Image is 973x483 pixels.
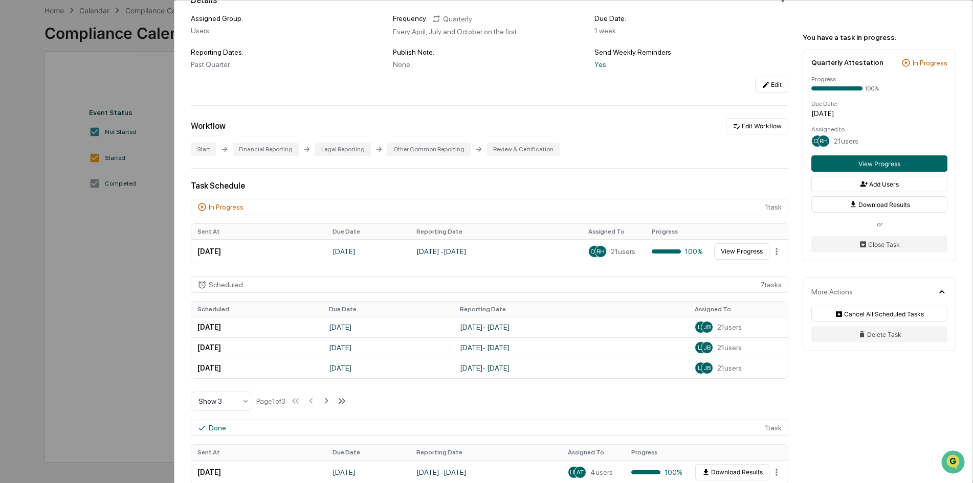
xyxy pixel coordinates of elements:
span: Pylon [102,173,124,181]
div: 100% [652,247,703,256]
div: More Actions [811,288,853,296]
th: Assigned To [582,224,646,239]
div: 🔎 [10,149,18,157]
div: In Progress [913,59,947,67]
td: [DATE] [323,358,454,378]
div: Frequency: [393,14,428,24]
div: Start new chat [35,78,168,88]
th: Due Date [323,302,454,317]
span: LR [698,324,704,331]
span: Preclearance [20,129,66,139]
span: LM [570,469,578,476]
div: Assigned Group: [191,14,385,22]
div: Reporting Dates: [191,48,385,56]
td: [DATE] [191,337,322,358]
button: Download Results [811,196,947,213]
span: 21 users [717,364,742,372]
div: Quarterly Attestation [811,58,883,66]
div: Assigned to: [811,126,947,133]
th: Progress [625,445,689,460]
a: Powered byPylon [72,173,124,181]
button: Download Results [695,464,769,480]
td: [DATE] [326,239,410,264]
button: Edit Workflow [726,118,788,134]
th: Progress [646,224,709,239]
button: Close Task [811,236,947,252]
span: JB [703,344,711,351]
div: 100% [631,468,682,476]
td: [DATE] [191,358,322,378]
div: 1 task [191,420,788,436]
div: Legal Reporting [315,143,371,156]
div: Users [191,27,385,35]
th: Assigned To [562,445,625,460]
a: 🖐️Preclearance [6,125,70,143]
div: You have a task in progress: [803,33,956,41]
button: Cancel All Scheduled Tasks [811,306,947,322]
div: Workflow [191,121,226,131]
th: Reporting Date [410,224,582,239]
button: Start new chat [174,81,186,94]
div: Quarterly [432,14,472,24]
div: 🖐️ [10,130,18,138]
div: Progress [811,76,947,83]
div: None [393,60,587,68]
span: JB [703,364,711,372]
div: In Progress [209,203,244,211]
span: LR [698,344,704,351]
div: Due Date: [811,100,947,107]
span: AT [577,469,584,476]
span: 21 users [717,323,742,331]
span: RH [820,137,828,145]
span: CG [590,248,599,255]
th: Sent At [191,445,326,460]
td: [DATE] [323,317,454,337]
a: 🔎Data Lookup [6,144,69,163]
div: Task Schedule [191,181,788,191]
div: Due Date: [594,14,788,22]
button: View Progress [714,243,769,260]
img: 1746055101610-c473b297-6a78-478c-a979-82029cc54cd1 [10,78,29,97]
td: [DATE] - [DATE] [410,239,582,264]
td: [DATE] - [DATE] [454,317,689,337]
th: Reporting Date [454,302,689,317]
span: 21 users [834,137,858,145]
div: Other Common Reporting [387,143,471,156]
iframe: Open customer support [940,449,968,477]
div: Done [209,424,226,432]
span: JB [703,324,711,331]
a: 🗄️Attestations [70,125,131,143]
span: 21 users [717,343,742,352]
span: RH [596,248,605,255]
div: Financial Reporting [233,143,299,156]
span: Data Lookup [20,148,64,158]
th: Scheduled [191,302,322,317]
th: Due Date [326,224,410,239]
span: 21 users [611,247,635,256]
th: Sent At [191,224,326,239]
div: [DATE] [811,109,947,118]
div: 1 task [191,199,788,215]
td: [DATE] - [DATE] [454,358,689,378]
div: Yes [594,60,788,68]
td: [DATE] [323,337,454,358]
div: Scheduled [209,281,243,289]
div: Every April, July and October on the first [393,28,587,36]
th: Assigned To [689,302,788,317]
button: Add Users [811,176,947,192]
button: View Progress [811,155,947,172]
div: We're available if you need us! [35,88,129,97]
td: [DATE] [191,239,326,264]
div: 100% [865,85,879,92]
div: 7 task s [191,277,788,293]
div: Past Quarter [191,60,385,68]
span: CG [813,137,822,145]
th: Due Date [326,445,410,460]
div: Page 1 of 3 [256,397,285,405]
td: [DATE] - [DATE] [454,337,689,358]
div: or [811,221,947,228]
div: 🗄️ [74,130,82,138]
div: 1 week [594,27,788,35]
